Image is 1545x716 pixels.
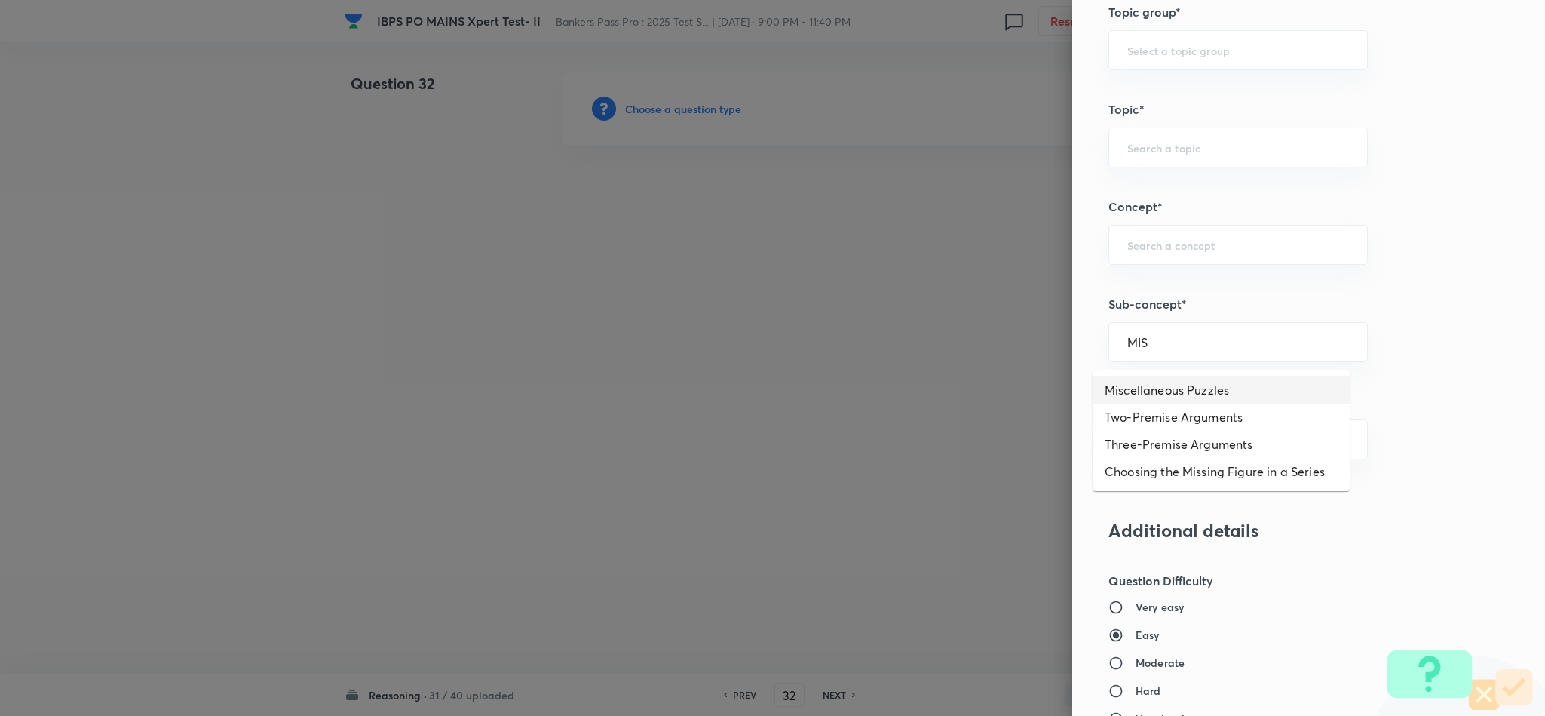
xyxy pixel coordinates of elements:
li: Miscellaneous Puzzles [1093,376,1350,404]
h3: Additional details [1108,520,1458,542]
button: Open [1359,146,1362,149]
button: Open [1359,49,1362,52]
h6: Moderate [1136,655,1185,671]
li: Three-Premise Arguments [1093,431,1350,458]
button: Open [1359,244,1362,247]
h5: Concept* [1108,198,1458,216]
h6: Very easy [1136,599,1184,615]
input: Search a concept [1127,238,1349,252]
input: Select a topic group [1127,43,1349,57]
h6: Easy [1136,627,1160,643]
h5: Topic* [1108,100,1458,118]
input: Search a sub-concept [1127,335,1349,349]
button: Close [1359,341,1362,344]
h5: Sub-concept* [1108,295,1458,313]
input: Search a topic [1127,140,1349,155]
li: Choosing the Missing Figure in a Series [1093,458,1350,485]
button: Open [1359,438,1362,441]
h5: Topic group* [1108,3,1458,21]
h5: Question Difficulty [1108,572,1458,590]
h6: Hard [1136,683,1161,699]
li: Two-Premise Arguments [1093,404,1350,431]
